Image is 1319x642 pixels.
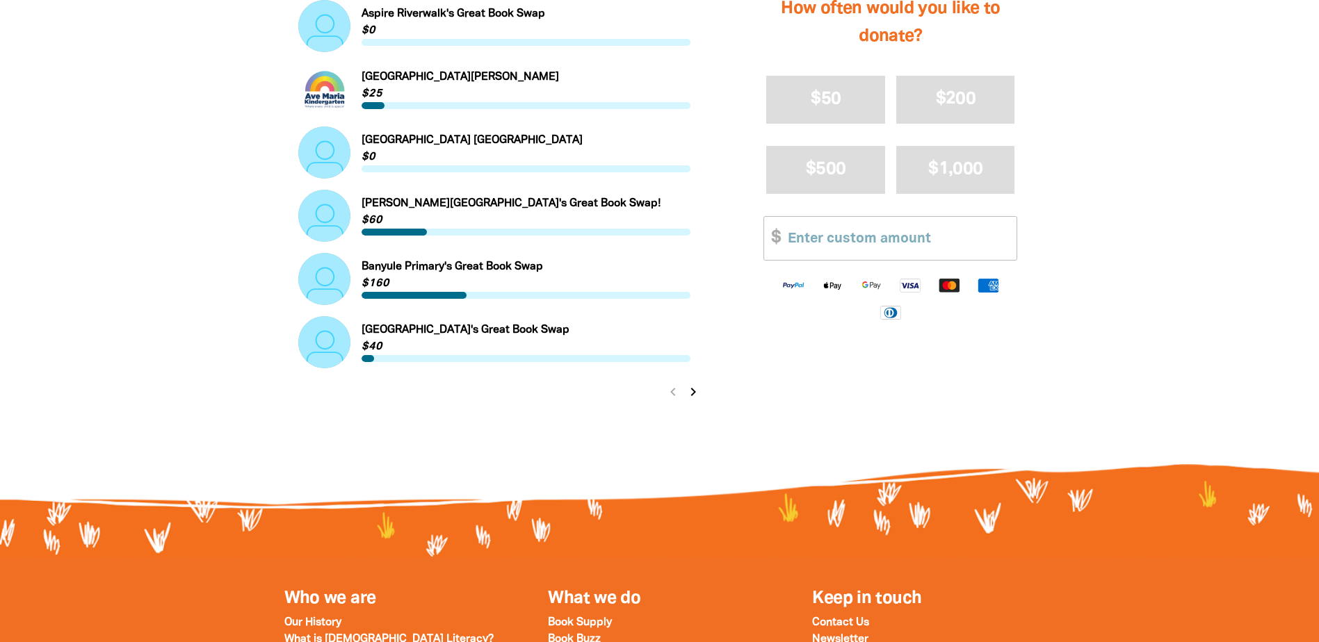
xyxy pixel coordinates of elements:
[548,618,612,627] a: Book Supply
[284,591,376,607] a: Who we are
[928,161,982,177] span: $1,000
[764,217,781,259] span: $
[896,146,1015,194] button: $1,000
[896,76,1015,124] button: $200
[685,384,702,400] i: chevron_right
[806,161,845,177] span: $500
[811,91,841,107] span: $50
[852,277,891,293] img: Google Pay logo
[969,277,1008,293] img: American Express logo
[812,618,869,627] a: Contact Us
[936,91,976,107] span: $200
[284,618,341,627] a: Our History
[930,277,969,293] img: Mastercard logo
[683,382,702,402] button: Next page
[763,265,1017,330] div: Available payment methods
[766,76,885,124] button: $50
[774,277,813,293] img: Paypal logo
[766,146,885,194] button: $500
[548,591,640,607] a: What we do
[813,277,852,293] img: Apple Pay logo
[778,217,1017,259] input: Enter custom amount
[812,591,921,607] span: Keep in touch
[891,277,930,293] img: Visa logo
[871,304,910,320] img: Diners Club logo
